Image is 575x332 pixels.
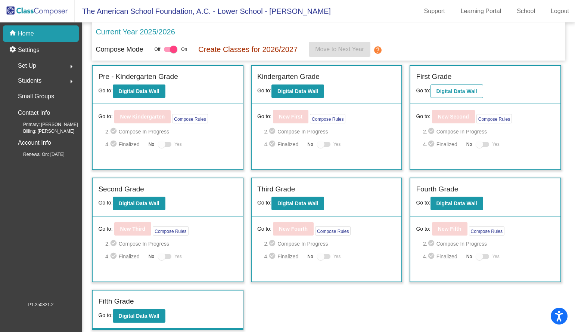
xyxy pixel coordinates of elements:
[416,71,451,82] label: First Grade
[98,200,112,206] span: Go to:
[428,140,436,149] mat-icon: check_circle
[110,239,119,248] mat-icon: check_circle
[154,46,160,53] span: Off
[119,200,159,206] b: Digital Data Wall
[423,252,463,261] span: 4. Finalized
[545,5,575,17] a: Logout
[492,252,500,261] span: Yes
[257,71,320,82] label: Kindergarten Grade
[455,5,507,17] a: Learning Portal
[271,84,324,98] button: Digital Data Wall
[96,44,143,55] p: Compose Mode
[273,110,308,123] button: New First
[428,239,436,248] mat-icon: check_circle
[438,114,469,120] b: New Second
[18,29,34,38] p: Home
[11,151,64,158] span: Renewal On: [DATE]
[11,128,74,135] span: Billing: [PERSON_NAME]
[181,46,187,53] span: On
[428,127,436,136] mat-icon: check_circle
[257,87,271,93] span: Go to:
[436,88,477,94] b: Digital Data Wall
[307,141,313,148] span: No
[309,42,370,57] button: Move to Next Year
[315,226,351,236] button: Compose Rules
[511,5,541,17] a: School
[149,141,154,148] span: No
[98,184,144,195] label: Second Grade
[119,313,159,319] b: Digital Data Wall
[469,226,504,236] button: Compose Rules
[466,253,472,260] span: No
[98,87,112,93] span: Go to:
[18,108,50,118] p: Contact Info
[432,222,467,236] button: New Fifth
[268,252,277,261] mat-icon: check_circle
[98,312,112,318] span: Go to:
[98,113,112,120] span: Go to:
[333,140,341,149] span: Yes
[174,140,182,149] span: Yes
[105,140,145,149] span: 4. Finalized
[105,127,237,136] span: 2. Compose In Progress
[310,114,345,123] button: Compose Rules
[279,226,308,232] b: New Fourth
[418,5,451,17] a: Support
[9,29,18,38] mat-icon: home
[110,127,119,136] mat-icon: check_circle
[198,44,298,55] p: Create Classes for 2026/2027
[273,222,314,236] button: New Fourth
[18,46,40,55] p: Settings
[268,239,277,248] mat-icon: check_circle
[476,114,512,123] button: Compose Rules
[438,226,461,232] b: New Fifth
[416,184,458,195] label: Fourth Grade
[423,140,463,149] span: 4. Finalized
[120,226,146,232] b: New Third
[277,200,318,206] b: Digital Data Wall
[492,140,500,149] span: Yes
[114,222,152,236] button: New Third
[9,46,18,55] mat-icon: settings
[113,84,165,98] button: Digital Data Wall
[174,252,182,261] span: Yes
[98,296,134,307] label: Fifth Grade
[105,239,237,248] span: 2. Compose In Progress
[423,239,555,248] span: 2. Compose In Progress
[67,77,76,86] mat-icon: arrow_right
[18,91,54,102] p: Small Groups
[110,252,119,261] mat-icon: check_circle
[277,88,318,94] b: Digital Data Wall
[113,197,165,210] button: Digital Data Wall
[18,138,51,148] p: Account Info
[264,140,304,149] span: 4. Finalized
[149,253,154,260] span: No
[257,200,271,206] span: Go to:
[264,252,304,261] span: 4. Finalized
[423,127,555,136] span: 2. Compose In Progress
[416,225,430,233] span: Go to:
[257,225,271,233] span: Go to:
[98,71,178,82] label: Pre - Kindergarten Grade
[416,113,430,120] span: Go to:
[264,127,396,136] span: 2. Compose In Progress
[271,197,324,210] button: Digital Data Wall
[268,127,277,136] mat-icon: check_circle
[11,121,78,128] span: Primary: [PERSON_NAME]
[373,46,382,55] mat-icon: help
[96,26,175,37] p: Current Year 2025/2026
[18,76,41,86] span: Students
[333,252,341,261] span: Yes
[268,140,277,149] mat-icon: check_circle
[18,61,36,71] span: Set Up
[264,239,396,248] span: 2. Compose In Progress
[153,226,188,236] button: Compose Rules
[113,309,165,323] button: Digital Data Wall
[416,200,430,206] span: Go to:
[98,225,112,233] span: Go to:
[110,140,119,149] mat-icon: check_circle
[436,200,477,206] b: Digital Data Wall
[67,62,76,71] mat-icon: arrow_right
[114,110,171,123] button: New Kindergarten
[279,114,302,120] b: New First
